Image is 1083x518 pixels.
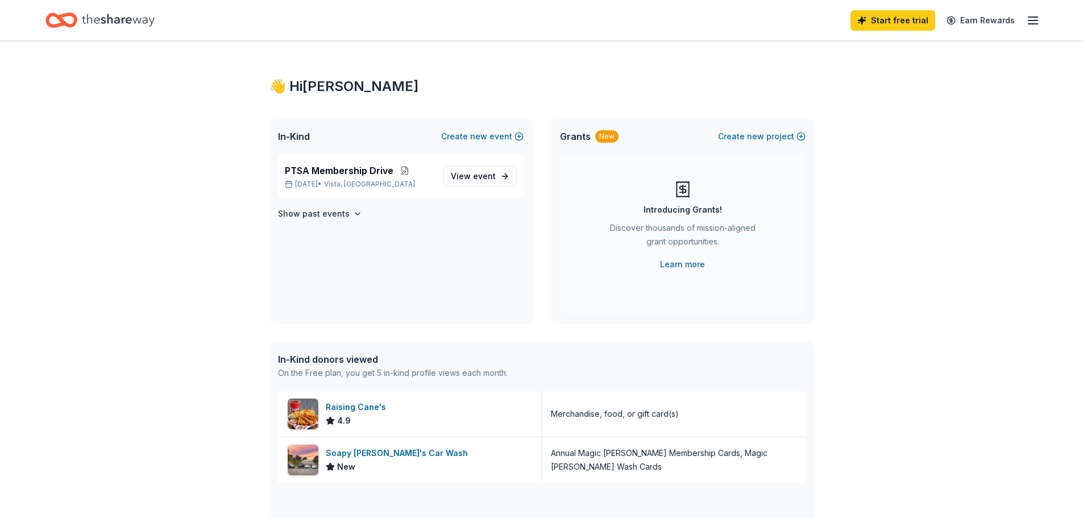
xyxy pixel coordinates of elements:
[337,460,355,474] span: New
[269,77,815,96] div: 👋 Hi [PERSON_NAME]
[940,10,1022,31] a: Earn Rewards
[278,207,350,221] h4: Show past events
[45,7,155,34] a: Home
[443,166,517,187] a: View event
[285,164,393,177] span: PTSA Membership Drive
[560,130,591,143] span: Grants
[337,414,351,428] span: 4.9
[551,407,679,421] div: Merchandise, food, or gift card(s)
[324,180,415,189] span: Vista, [GEOGRAPHIC_DATA]
[288,445,318,475] img: Image for Soapy Joe's Car Wash
[551,446,796,474] div: Annual Magic [PERSON_NAME] Membership Cards, Magic [PERSON_NAME] Wash Cards
[451,169,496,183] span: View
[718,130,806,143] button: Createnewproject
[595,130,619,143] div: New
[605,221,760,253] div: Discover thousands of mission-aligned grant opportunities.
[278,366,508,380] div: On the Free plan, you get 5 in-kind profile views each month.
[285,180,434,189] p: [DATE] •
[278,130,310,143] span: In-Kind
[644,203,722,217] div: Introducing Grants!
[660,258,705,271] a: Learn more
[278,353,508,366] div: In-Kind donors viewed
[326,400,391,414] div: Raising Cane's
[326,446,472,460] div: Soapy [PERSON_NAME]'s Car Wash
[747,130,764,143] span: new
[441,130,524,143] button: Createnewevent
[470,130,487,143] span: new
[278,207,362,221] button: Show past events
[288,399,318,429] img: Image for Raising Cane's
[850,10,935,31] a: Start free trial
[473,171,496,181] span: event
